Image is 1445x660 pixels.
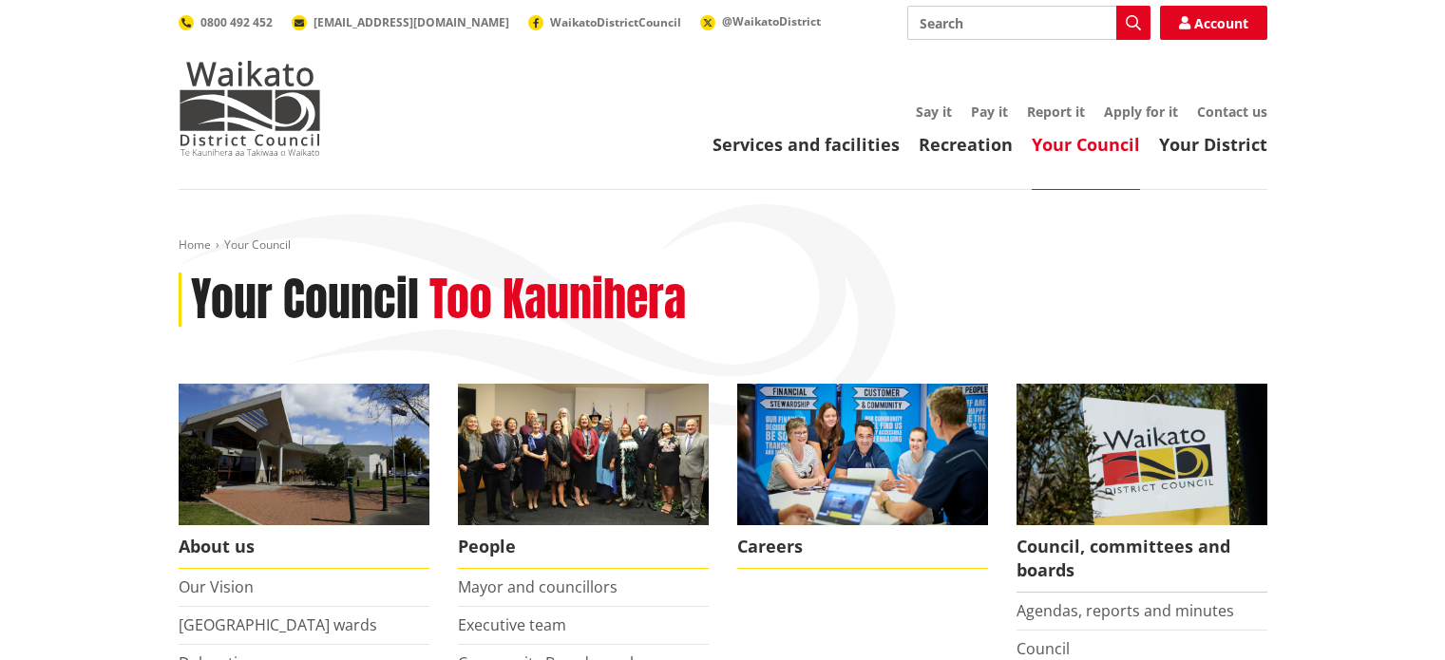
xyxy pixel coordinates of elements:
a: Report it [1027,103,1085,121]
a: 0800 492 452 [179,14,273,30]
img: Waikato District Council - Te Kaunihera aa Takiwaa o Waikato [179,61,321,156]
span: About us [179,525,429,569]
a: Pay it [971,103,1008,121]
h2: Too Kaunihera [429,273,686,328]
input: Search input [907,6,1150,40]
a: Careers [737,384,988,569]
a: Say it [916,103,952,121]
a: Agendas, reports and minutes [1017,600,1234,621]
span: Council, committees and boards [1017,525,1267,593]
a: 2022 Council People [458,384,709,569]
nav: breadcrumb [179,237,1267,254]
a: Our Vision [179,576,254,597]
a: Your Council [1032,133,1140,156]
a: [GEOGRAPHIC_DATA] wards [179,614,377,635]
a: Account [1160,6,1267,40]
span: People [458,525,709,569]
span: WaikatoDistrictCouncil [550,14,681,30]
span: @WaikatoDistrict [722,13,821,29]
a: WaikatoDistrictCouncil [528,14,681,30]
span: Careers [737,525,988,569]
img: Waikato-District-Council-sign [1017,384,1267,525]
a: @WaikatoDistrict [700,13,821,29]
span: [EMAIL_ADDRESS][DOMAIN_NAME] [314,14,509,30]
span: Your Council [224,236,291,253]
a: Council [1017,638,1070,659]
a: Mayor and councillors [458,576,618,597]
a: Apply for it [1104,103,1178,121]
img: Office staff in meeting - Career page [737,384,988,525]
img: WDC Building 0015 [179,384,429,525]
a: [EMAIL_ADDRESS][DOMAIN_NAME] [292,14,509,30]
h1: Your Council [191,273,419,328]
a: Home [179,236,211,253]
a: Executive team [458,614,566,635]
span: 0800 492 452 [200,14,273,30]
a: Waikato-District-Council-sign Council, committees and boards [1017,384,1267,593]
a: Services and facilities [713,133,900,156]
a: WDC Building 0015 About us [179,384,429,569]
a: Contact us [1197,103,1267,121]
a: Recreation [919,133,1013,156]
a: Your District [1159,133,1267,156]
img: 2022 Council [458,384,709,525]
